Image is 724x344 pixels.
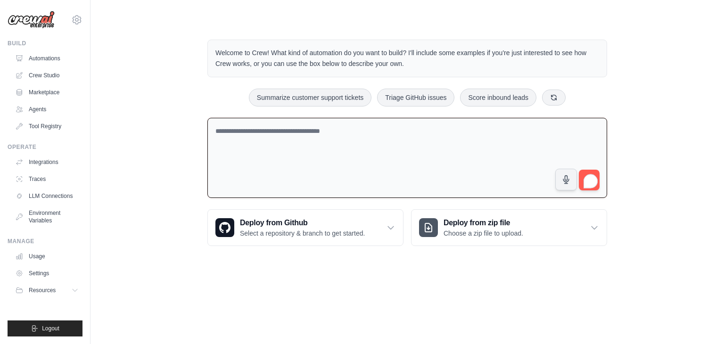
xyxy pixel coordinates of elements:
[11,119,82,134] a: Tool Registry
[29,287,56,294] span: Resources
[240,229,365,238] p: Select a repository & branch to get started.
[444,217,523,229] h3: Deploy from zip file
[249,89,371,106] button: Summarize customer support tickets
[11,283,82,298] button: Resources
[377,89,454,106] button: Triage GitHub issues
[215,48,599,69] p: Welcome to Crew! What kind of automation do you want to build? I'll include some examples if you'...
[240,217,365,229] h3: Deploy from Github
[8,320,82,336] button: Logout
[8,40,82,47] div: Build
[8,238,82,245] div: Manage
[11,155,82,170] a: Integrations
[11,85,82,100] a: Marketplace
[460,89,536,106] button: Score inbound leads
[8,143,82,151] div: Operate
[11,172,82,187] a: Traces
[11,51,82,66] a: Automations
[444,229,523,238] p: Choose a zip file to upload.
[207,118,607,198] textarea: To enrich screen reader interactions, please activate Accessibility in Grammarly extension settings
[11,68,82,83] a: Crew Studio
[11,249,82,264] a: Usage
[11,102,82,117] a: Agents
[11,188,82,204] a: LLM Connections
[11,205,82,228] a: Environment Variables
[42,325,59,332] span: Logout
[11,266,82,281] a: Settings
[8,11,55,29] img: Logo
